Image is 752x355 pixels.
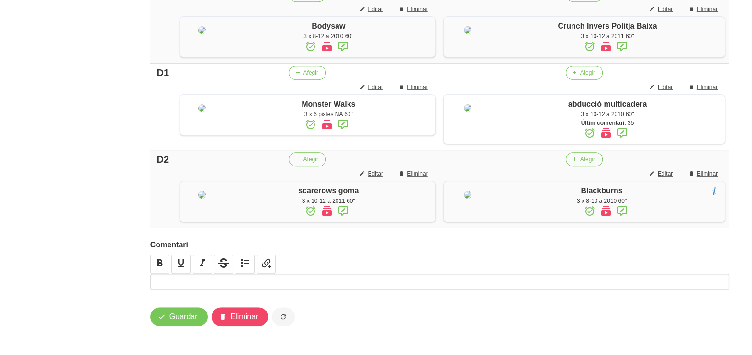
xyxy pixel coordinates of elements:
[289,152,325,166] button: Afegir
[231,311,258,322] span: Eliminar
[303,68,318,77] span: Afegir
[353,166,390,181] button: Editar
[227,197,430,205] div: 3 x 10-12 a 2011 60"
[289,66,325,80] button: Afegir
[643,80,680,94] button: Editar
[154,152,172,166] div: D2
[558,22,657,30] span: Crunch Invers Politja Baixa
[407,83,427,91] span: Eliminar
[303,155,318,164] span: Afegir
[368,83,382,91] span: Editar
[227,110,430,119] div: 3 x 6 pistes NA 60"
[302,100,355,108] span: Monster Walks
[643,166,680,181] button: Editar
[495,197,720,205] div: 3 x 8-10 a 2010 60"
[580,68,595,77] span: Afegir
[368,5,382,13] span: Editar
[658,5,673,13] span: Editar
[353,80,390,94] button: Editar
[393,166,435,181] button: Eliminar
[643,2,680,16] button: Editar
[581,187,622,195] span: Blackburns
[169,311,198,322] span: Guardar
[150,307,208,326] button: Guardar
[464,191,471,199] img: 8ea60705-12ae-42e8-83e1-4ba62b1261d5%2Factivities%2F27789-blackburns-jpg.jpg
[393,2,435,16] button: Eliminar
[368,169,382,178] span: Editar
[464,26,471,34] img: 8ea60705-12ae-42e8-83e1-4ba62b1261d5%2Factivities%2F60145-crunch-invers-politja-baixa-jpg.jpg
[198,104,206,112] img: 8ea60705-12ae-42e8-83e1-4ba62b1261d5%2Factivities%2Fmonster%20walk.jpg
[683,2,725,16] button: Eliminar
[353,2,390,16] button: Editar
[393,80,435,94] button: Eliminar
[697,83,718,91] span: Eliminar
[566,152,603,166] button: Afegir
[198,191,206,199] img: 8ea60705-12ae-42e8-83e1-4ba62b1261d5%2Factivities%2Fband%20reverse%20flye.jpg
[464,104,471,112] img: 8ea60705-12ae-42e8-83e1-4ba62b1261d5%2Factivities%2Fabduccio%20hip.jpg
[568,100,647,108] span: abducció multicadera
[658,83,673,91] span: Editar
[658,169,673,178] span: Editar
[298,187,359,195] span: scarerows goma
[683,166,725,181] button: Eliminar
[154,66,172,80] div: D1
[495,110,720,119] div: 3 x 10-12 a 2010 60"
[581,120,625,126] strong: Últim comentari
[198,26,206,34] img: 8ea60705-12ae-42e8-83e1-4ba62b1261d5%2Factivities%2F15156-bodysaw-jpg.jpg
[495,32,720,41] div: 3 x 10-12 a 2011 60"
[697,5,718,13] span: Eliminar
[580,155,595,164] span: Afegir
[697,169,718,178] span: Eliminar
[407,169,427,178] span: Eliminar
[312,22,345,30] span: Bodysaw
[227,32,430,41] div: 3 x 8-12 a 2010 60"
[150,239,729,251] label: Comentari
[566,66,603,80] button: Afegir
[212,307,269,326] button: Eliminar
[407,5,427,13] span: Eliminar
[683,80,725,94] button: Eliminar
[495,119,720,127] div: : 35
